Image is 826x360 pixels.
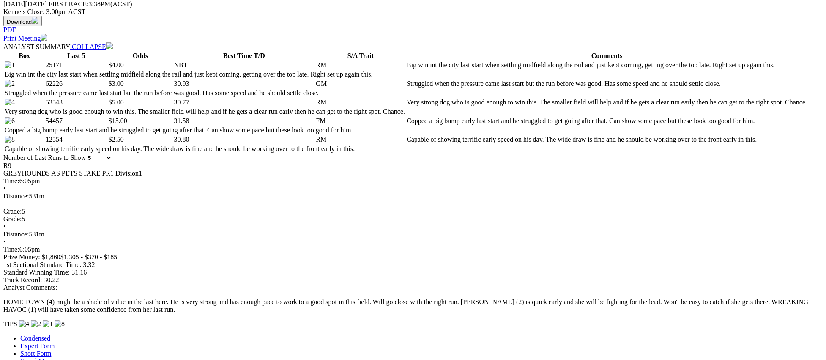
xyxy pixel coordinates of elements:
span: Time: [3,177,19,184]
td: RM [315,135,405,144]
td: 30.80 [173,135,315,144]
img: 8 [55,320,65,328]
td: Struggled when the pressure came last start but the run before was good. Has some speed and he sh... [4,89,405,97]
th: Best Time T/D [173,52,315,60]
span: Time: [3,246,19,253]
span: Distance: [3,192,29,200]
th: Comments [406,52,807,60]
td: Copped a big bump early last start and he struggled to get going after that. Can show some pace b... [4,126,405,135]
span: 31.16 [71,269,87,276]
td: 54457 [45,117,107,125]
div: GREYHOUNDS AS PETS STAKE PR1 Division1 [3,170,823,177]
span: Analyst Comments: [3,284,57,291]
img: 4 [19,320,29,328]
img: 1 [43,320,53,328]
span: 1st Sectional Standard Time: [3,261,81,268]
span: COLLAPSE [72,43,106,50]
span: • [3,238,6,245]
span: [DATE] [3,0,25,8]
td: NBT [173,61,315,69]
span: 3.32 [83,261,95,268]
th: Odds [108,52,173,60]
a: Print Meeting [3,35,47,42]
div: 5 [3,215,823,223]
a: COLLAPSE [70,43,113,50]
span: $2.50 [109,136,124,143]
span: Grade: [3,215,22,223]
span: $5.00 [109,99,124,106]
div: 531m [3,231,823,238]
td: Struggled when the pressure came last start but the run before was good. Has some speed and he sh... [406,80,807,88]
td: Capable of showing terrific early speed on his day. The wide draw is fine and he should be workin... [406,135,807,144]
td: Capable of showing terrific early speed on his day. The wide draw is fine and he should be workin... [4,145,405,153]
td: 30.77 [173,98,315,107]
img: printer.svg [41,34,47,41]
span: $1,305 - $370 - $185 [60,253,118,261]
div: 5 [3,208,823,215]
div: Download [3,26,823,34]
div: ANALYST SUMMARY [3,42,823,51]
span: 3:38PM(ACST) [49,0,132,8]
span: Distance: [3,231,29,238]
img: 2 [5,80,15,88]
td: RM [315,98,405,107]
span: [DATE] [3,0,47,8]
a: Condensed [20,335,50,342]
span: 30.22 [44,276,59,283]
a: Short Form [20,350,51,357]
td: 53543 [45,98,107,107]
td: 25171 [45,61,107,69]
td: 30.93 [173,80,315,88]
td: FM [315,117,405,125]
td: 12554 [45,135,107,144]
img: chevron-down-white.svg [106,42,113,49]
span: • [3,185,6,192]
a: PDF [3,26,16,33]
span: $4.00 [109,61,124,69]
td: GM [315,80,405,88]
img: 2 [31,320,41,328]
td: Copped a big bump early last start and he struggled to get going after that. Can show some pace b... [406,117,807,125]
div: Number of Last Runs to Show [3,154,823,162]
td: 62226 [45,80,107,88]
img: 8 [5,136,15,143]
td: Big win int the city last start when settling midfield along the rail and just kept coming, getti... [4,70,405,79]
span: FIRST RACE: [49,0,88,8]
th: Last 5 [45,52,107,60]
th: Box [4,52,44,60]
a: Expert Form [20,342,55,349]
div: Prize Money: $1,860 [3,253,823,261]
p: HOME TOWN (4) might be a shade of value in the last here. He is very strong and has enough pace t... [3,298,823,313]
td: 31.58 [173,117,315,125]
span: R9 [3,162,11,169]
td: Very strong dog who is good enough to win this. The smaller field will help and if he gets a clea... [4,107,405,116]
td: RM [315,61,405,69]
td: Big win int the city last start when settling midfield along the rail and just kept coming, getti... [406,61,807,69]
img: 1 [5,61,15,69]
span: $3.00 [109,80,124,87]
div: 6:05pm [3,177,823,185]
div: 531m [3,192,823,200]
img: download.svg [32,17,38,24]
div: 6:05pm [3,246,823,253]
span: • [3,223,6,230]
span: TIPS [3,320,17,327]
span: $15.00 [109,117,127,124]
td: Very strong dog who is good enough to win this. The smaller field will help and if he gets a clea... [406,98,807,107]
button: Download [3,16,42,26]
th: S/A Trait [315,52,405,60]
img: 4 [5,99,15,106]
span: Track Record: [3,276,42,283]
span: Standard Winning Time: [3,269,70,276]
div: Kennels Close: 3:00pm ACST [3,8,823,16]
img: 6 [5,117,15,125]
span: Grade: [3,208,22,215]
